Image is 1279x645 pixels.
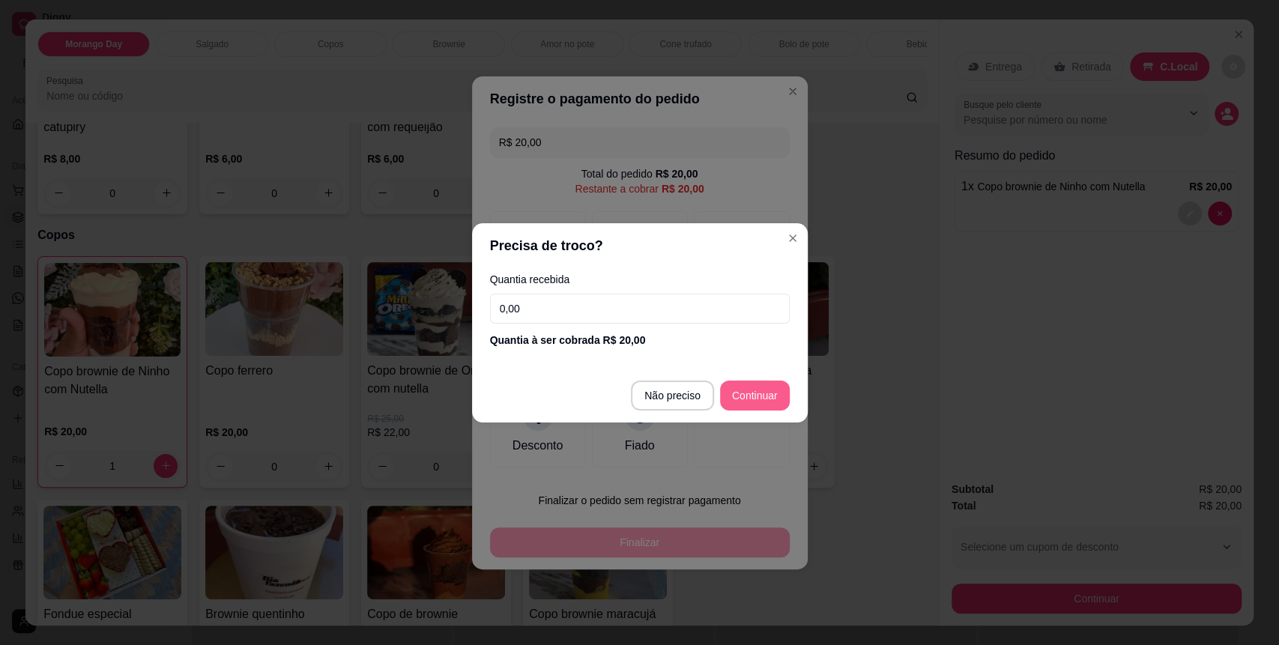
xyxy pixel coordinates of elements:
[631,381,714,411] button: Não preciso
[781,226,805,250] button: Close
[472,223,808,268] header: Precisa de troco?
[490,274,790,285] label: Quantia recebida
[490,333,790,348] div: Quantia à ser cobrada R$ 20,00
[720,381,790,411] button: Continuar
